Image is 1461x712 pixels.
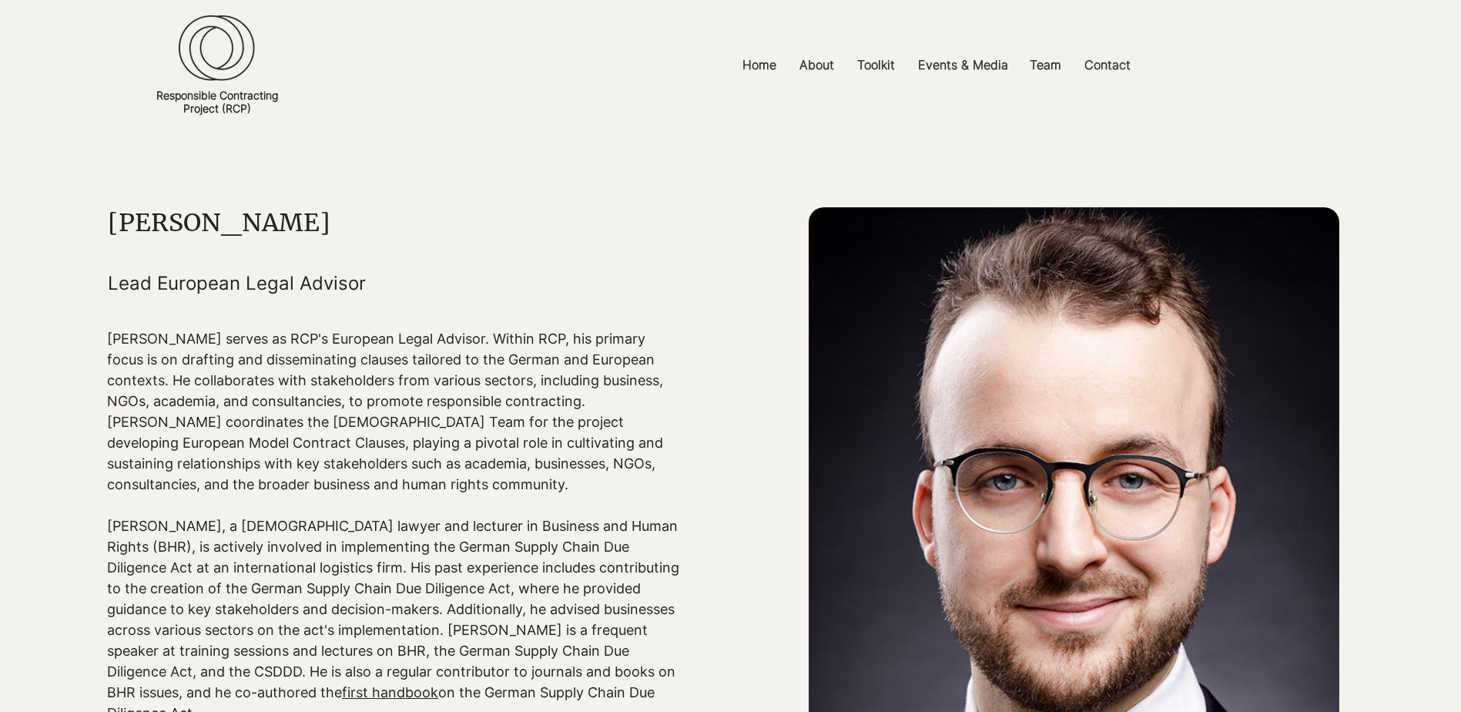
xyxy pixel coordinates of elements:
a: Contact [1073,48,1142,82]
p: Contact [1077,48,1138,82]
a: first handbook [342,684,438,700]
p: About [792,48,842,82]
p: Team [1022,48,1069,82]
a: About [788,48,846,82]
h5: Lead European Legal Advisor [108,272,685,294]
a: Home [731,48,788,82]
p: Events & Media [910,48,1016,82]
a: Team [1018,48,1073,82]
a: [PERSON_NAME] [108,207,330,238]
a: Toolkit [846,48,906,82]
p: Toolkit [849,48,903,82]
a: Responsible ContractingProject (RCP) [156,89,278,115]
nav: Site [545,48,1327,82]
p: Home [735,48,784,82]
p: [PERSON_NAME] serves as RCP's European Legal Advisor. Within RCP, his primary focus is on draftin... [107,328,685,495]
a: Events & Media [906,48,1018,82]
